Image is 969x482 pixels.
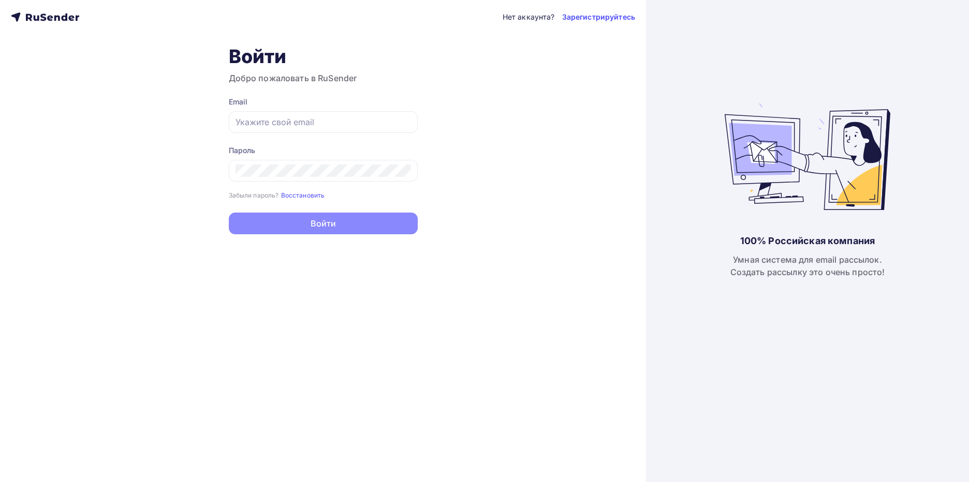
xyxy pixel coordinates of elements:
[503,12,555,22] div: Нет аккаунта?
[229,97,418,107] div: Email
[229,191,279,199] small: Забыли пароль?
[562,12,635,22] a: Зарегистрируйтесь
[740,235,875,247] div: 100% Российская компания
[236,116,411,128] input: Укажите свой email
[229,213,418,234] button: Войти
[730,253,885,278] div: Умная система для email рассылок. Создать рассылку это очень просто!
[229,45,418,68] h1: Войти
[281,191,325,199] small: Восстановить
[281,190,325,199] a: Восстановить
[229,145,418,156] div: Пароль
[229,72,418,84] h3: Добро пожаловать в RuSender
